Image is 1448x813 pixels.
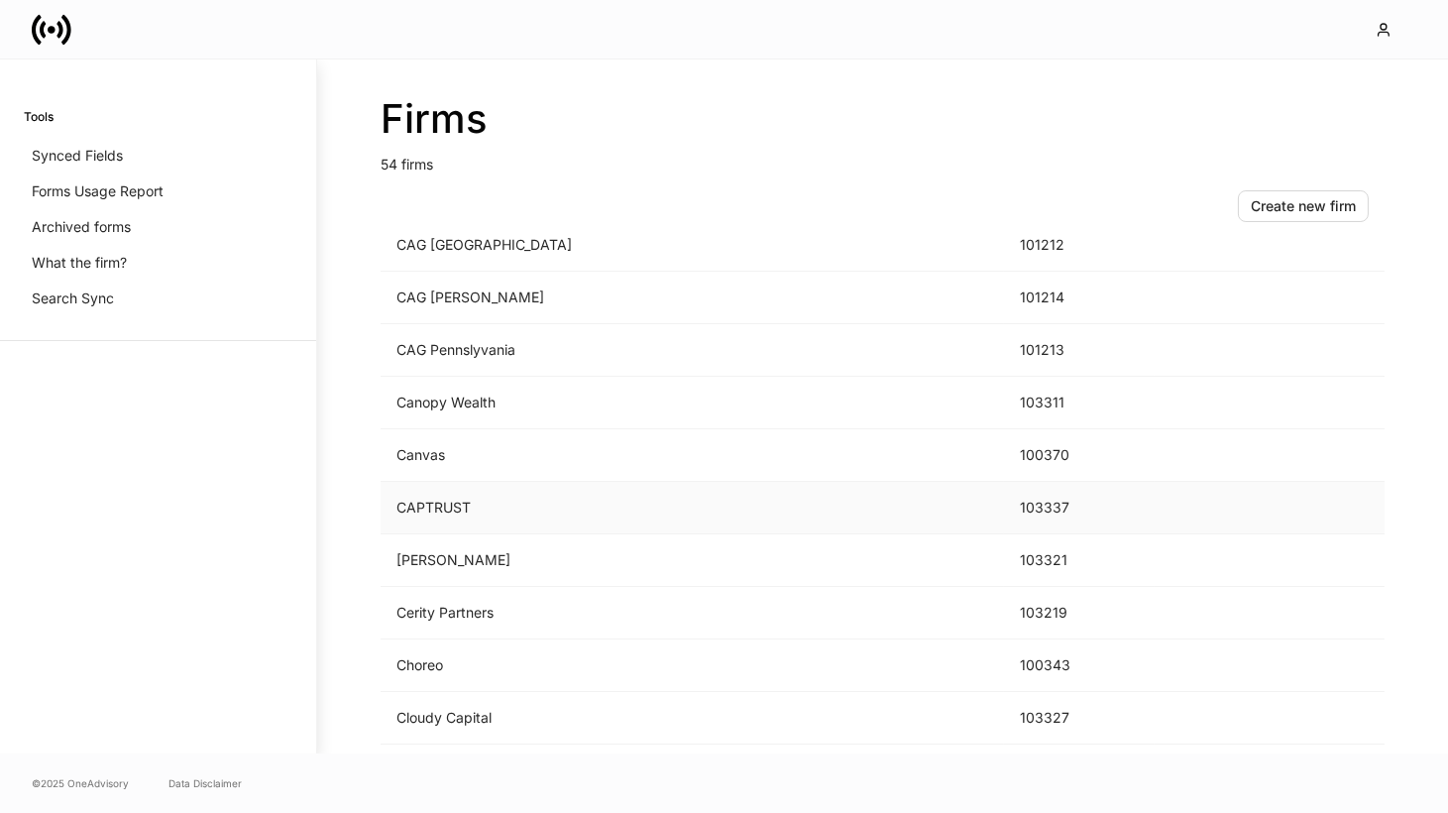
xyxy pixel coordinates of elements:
td: Canopy Wealth [381,377,1004,429]
td: Choreo [381,639,1004,692]
td: 100532 [1004,745,1155,797]
td: 101213 [1004,324,1155,377]
td: CAG Pennslyvania [381,324,1004,377]
h6: Tools [24,107,54,126]
p: What the firm? [32,253,127,273]
button: Create new firm [1238,190,1369,222]
p: 54 firms [381,143,1385,174]
a: Synced Fields [24,138,292,174]
td: 101214 [1004,272,1155,324]
td: Collin's Super Finance [381,745,1004,797]
td: 103337 [1004,482,1155,534]
td: 103219 [1004,587,1155,639]
a: Data Disclaimer [168,775,242,791]
td: 103311 [1004,377,1155,429]
td: Cerity Partners [381,587,1004,639]
a: Forms Usage Report [24,174,292,209]
a: What the firm? [24,245,292,281]
td: 101212 [1004,219,1155,272]
td: 100370 [1004,429,1155,482]
td: CAG [PERSON_NAME] [381,272,1004,324]
td: CAPTRUST [381,482,1004,534]
td: CAG [GEOGRAPHIC_DATA] [381,219,1004,272]
p: Forms Usage Report [32,181,164,201]
div: Create new firm [1251,196,1356,216]
p: Search Sync [32,289,114,308]
h2: Firms [381,95,1385,143]
td: Cloudy Capital [381,692,1004,745]
td: 100343 [1004,639,1155,692]
a: Archived forms [24,209,292,245]
p: Synced Fields [32,146,123,166]
a: Search Sync [24,281,292,316]
td: 103321 [1004,534,1155,587]
td: 103327 [1004,692,1155,745]
span: © 2025 OneAdvisory [32,775,129,791]
p: Archived forms [32,217,131,237]
td: [PERSON_NAME] [381,534,1004,587]
td: Canvas [381,429,1004,482]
